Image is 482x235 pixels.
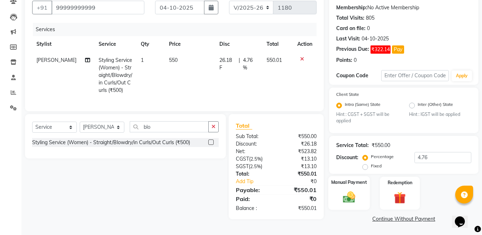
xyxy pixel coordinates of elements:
small: Hint : CGST + SGST will be applied [336,111,398,124]
div: ₹13.10 [276,163,322,170]
th: Qty [136,36,165,52]
span: 2.5% [250,163,261,169]
span: ₹322.14 [371,45,391,54]
div: ₹523.82 [276,148,322,155]
iframe: chat widget [452,206,475,228]
div: ( ) [230,155,276,163]
div: Last Visit: [336,35,360,43]
div: Sub Total: [230,133,276,140]
a: Continue Without Payment [331,215,477,223]
span: [PERSON_NAME] [36,57,76,63]
label: Redemption [388,180,412,186]
div: 0 [367,25,370,32]
div: Previous Due: [336,45,369,54]
button: +91 [32,1,52,14]
span: 4.76 % [243,57,258,72]
span: 550 [169,57,178,63]
a: Add Tip [230,178,284,185]
div: ₹550.00 [276,133,322,140]
div: Membership: [336,4,367,11]
span: 1 [141,57,144,63]
div: 0 [354,57,357,64]
label: Inter (Other) State [418,101,453,110]
span: | [239,57,240,72]
label: Manual Payment [331,179,367,186]
span: Styling Service (Women) - Straight/Blowdry/in Curls/Out Curls (₹500) [99,57,132,93]
div: No Active Membership [336,4,471,11]
div: Discount: [230,140,276,148]
input: Enter Offer / Coupon Code [381,70,449,81]
label: Intra (Same) State [345,101,381,110]
div: 805 [366,14,374,22]
div: Service Total: [336,142,369,149]
img: _cash.svg [339,190,359,205]
div: ₹550.01 [276,170,322,178]
div: ₹0 [276,195,322,203]
div: Services [33,23,322,36]
div: Coupon Code [336,72,381,79]
div: Paid: [230,195,276,203]
small: Hint : IGST will be applied [409,111,471,118]
th: Service [94,36,136,52]
div: Balance : [230,205,276,212]
div: Total Visits: [336,14,364,22]
div: ₹0 [284,178,322,185]
div: ₹550.00 [372,142,390,149]
div: Card on file: [336,25,366,32]
th: Stylist [32,36,94,52]
label: Client State [336,91,359,98]
th: Action [293,36,317,52]
span: Total [236,122,252,129]
div: ₹13.10 [276,155,322,163]
div: Styling Service (Women) - Straight/Blowdry/in Curls/Out Curls (₹500) [32,139,190,146]
div: ₹550.01 [276,186,322,194]
div: 04-10-2025 [362,35,389,43]
div: Discount: [336,154,358,161]
div: Total: [230,170,276,178]
span: SGST [236,163,249,170]
div: Payable: [230,186,276,194]
button: Apply [452,70,472,81]
label: Percentage [371,153,394,160]
div: Net: [230,148,276,155]
span: 550.01 [267,57,282,63]
label: Fixed [371,163,382,169]
input: Search or Scan [130,121,209,132]
span: CGST [236,156,249,162]
span: 26.18 F [219,57,236,72]
img: _gift.svg [390,190,409,205]
th: Disc [215,36,262,52]
input: Search by Name/Mobile/Email/Code [51,1,144,14]
div: ( ) [230,163,276,170]
div: Points: [336,57,352,64]
div: ₹550.01 [276,205,322,212]
button: Pay [392,45,404,54]
div: ₹26.18 [276,140,322,148]
span: 2.5% [250,156,261,162]
th: Price [165,36,215,52]
th: Total [262,36,293,52]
